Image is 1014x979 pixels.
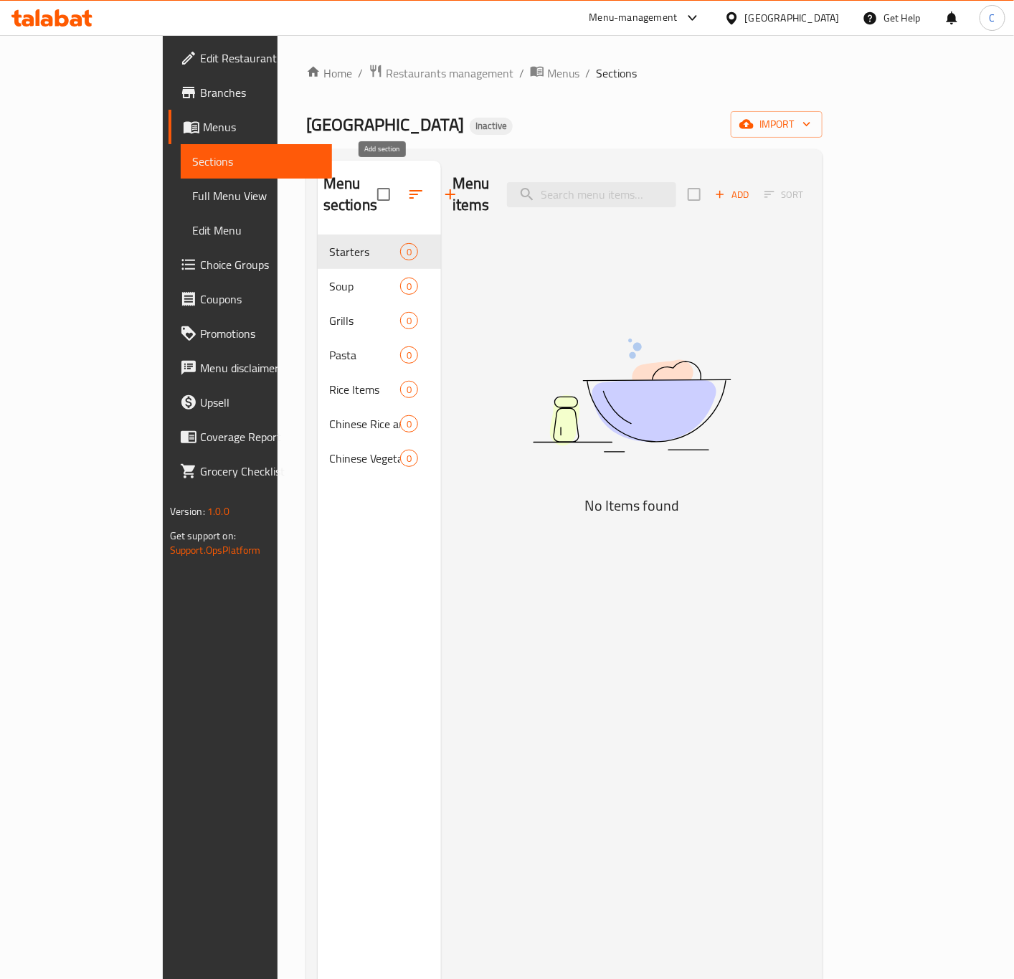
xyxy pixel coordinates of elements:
[329,381,400,398] span: Rice Items
[192,153,321,170] span: Sections
[990,10,995,26] span: C
[192,222,321,239] span: Edit Menu
[169,454,332,488] a: Grocery Checklist
[401,417,417,431] span: 0
[452,173,490,216] h2: Menu items
[200,256,321,273] span: Choice Groups
[400,312,418,329] div: items
[170,541,261,559] a: Support.OpsPlatform
[192,187,321,204] span: Full Menu View
[597,65,638,82] span: Sections
[169,351,332,385] a: Menu disclaimer
[329,450,400,467] span: Chinese Vegetable
[200,428,321,445] span: Coverage Report
[306,108,464,141] span: [GEOGRAPHIC_DATA]
[589,9,678,27] div: Menu-management
[169,420,332,454] a: Coverage Report
[169,247,332,282] a: Choice Groups
[169,41,332,75] a: Edit Restaurant
[401,452,417,465] span: 0
[369,179,399,209] span: Select all sections
[401,245,417,259] span: 0
[306,64,823,82] nav: breadcrumb
[318,235,441,269] div: Starters0
[400,243,418,260] div: items
[507,182,676,207] input: search
[318,303,441,338] div: Grills0
[400,346,418,364] div: items
[709,184,755,206] button: Add
[709,184,755,206] span: Add item
[401,280,417,293] span: 0
[470,120,513,132] span: Inactive
[401,349,417,362] span: 0
[400,450,418,467] div: items
[329,243,400,260] span: Starters
[181,179,332,213] a: Full Menu View
[586,65,591,82] li: /
[329,346,400,364] span: Pasta
[547,65,580,82] span: Menus
[200,290,321,308] span: Coupons
[169,385,332,420] a: Upsell
[318,229,441,481] nav: Menu sections
[207,502,229,521] span: 1.0.0
[530,64,580,82] a: Menus
[755,184,813,206] span: Select section first
[200,359,321,377] span: Menu disclaimer
[713,186,752,203] span: Add
[742,115,811,133] span: import
[401,314,417,328] span: 0
[200,49,321,67] span: Edit Restaurant
[400,278,418,295] div: items
[731,111,823,138] button: import
[386,65,513,82] span: Restaurants management
[169,75,332,110] a: Branches
[519,65,524,82] li: /
[169,110,332,144] a: Menus
[200,325,321,342] span: Promotions
[329,312,400,329] span: Grills
[318,441,441,476] div: Chinese Vegetable0
[318,372,441,407] div: Rice Items0
[170,526,236,545] span: Get support on:
[358,65,363,82] li: /
[399,177,433,212] span: Sort sections
[318,338,441,372] div: Pasta0
[181,213,332,247] a: Edit Menu
[200,84,321,101] span: Branches
[329,278,400,295] span: Soup
[181,144,332,179] a: Sections
[452,301,811,491] img: dish.svg
[329,415,400,432] span: Chinese Rice and Noodles
[369,64,513,82] a: Restaurants management
[745,10,840,26] div: [GEOGRAPHIC_DATA]
[170,502,205,521] span: Version:
[169,316,332,351] a: Promotions
[401,383,417,397] span: 0
[452,494,811,517] h5: No Items found
[400,381,418,398] div: items
[200,463,321,480] span: Grocery Checklist
[200,394,321,411] span: Upsell
[318,269,441,303] div: Soup0
[400,415,418,432] div: items
[323,173,377,216] h2: Menu sections
[203,118,321,136] span: Menus
[470,118,513,135] div: Inactive
[318,407,441,441] div: Chinese Rice and Noodles0
[169,282,332,316] a: Coupons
